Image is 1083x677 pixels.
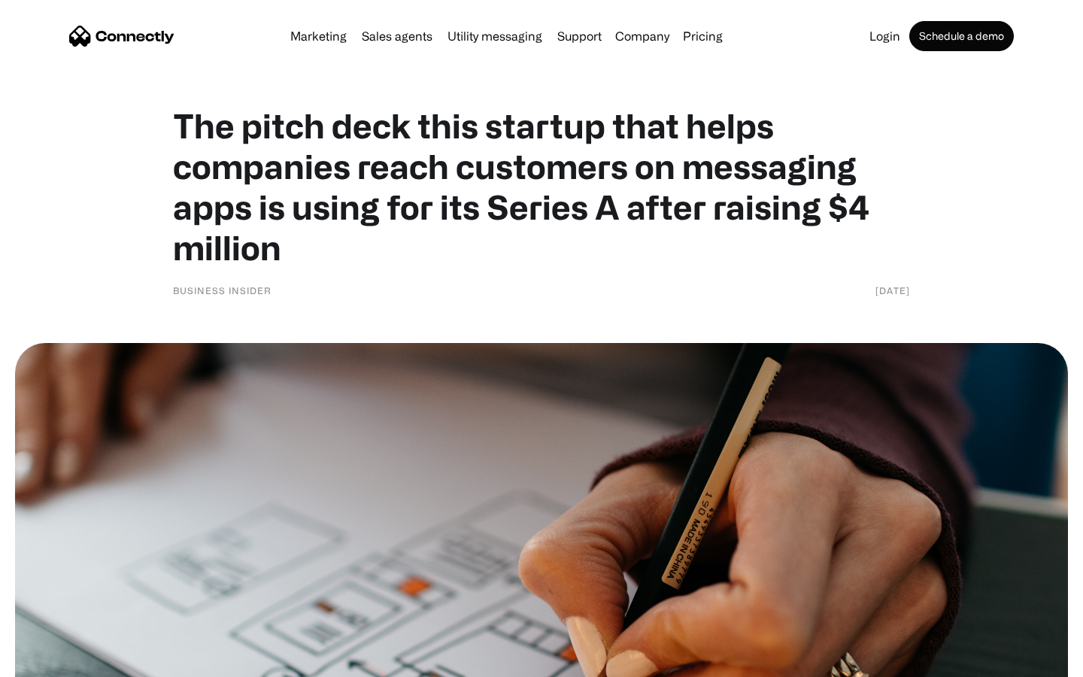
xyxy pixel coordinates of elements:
[356,30,438,42] a: Sales agents
[863,30,906,42] a: Login
[173,105,910,268] h1: The pitch deck this startup that helps companies reach customers on messaging apps is using for i...
[284,30,353,42] a: Marketing
[677,30,729,42] a: Pricing
[875,283,910,298] div: [DATE]
[173,283,272,298] div: Business Insider
[15,651,90,672] aside: Language selected: English
[909,21,1014,51] a: Schedule a demo
[30,651,90,672] ul: Language list
[441,30,548,42] a: Utility messaging
[551,30,608,42] a: Support
[615,26,669,47] div: Company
